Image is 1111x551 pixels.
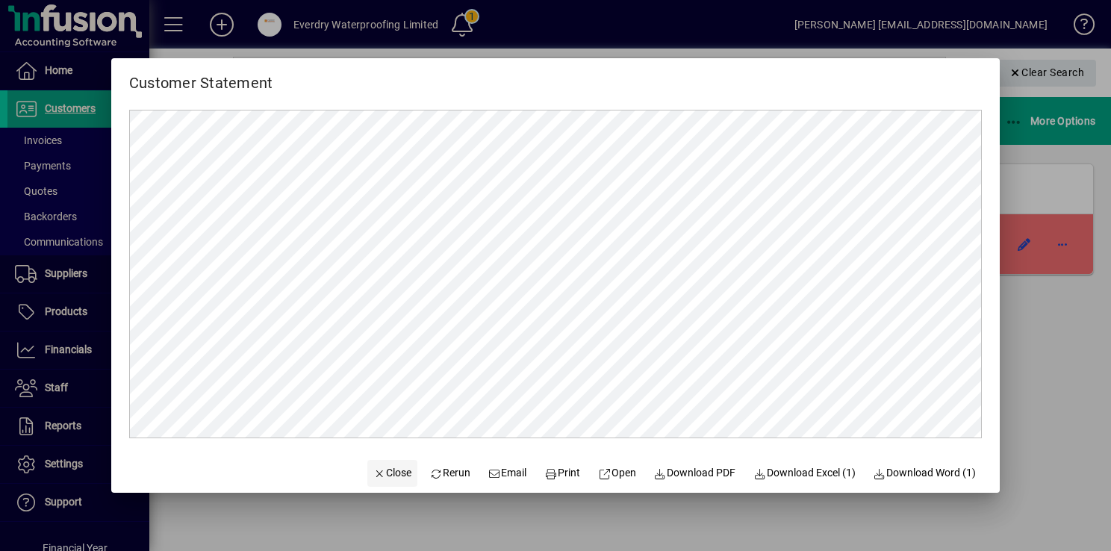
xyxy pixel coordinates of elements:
span: Download Excel (1) [753,465,856,481]
button: Download Word (1) [868,460,983,487]
span: Rerun [429,465,470,481]
span: Email [488,465,527,481]
span: Open [598,465,636,481]
button: Email [482,460,533,487]
a: Download PDF [648,460,742,487]
span: Close [373,465,412,481]
button: Download Excel (1) [747,460,862,487]
span: Print [544,465,580,481]
button: Print [538,460,586,487]
h2: Customer Statement [111,58,291,95]
span: Download PDF [654,465,736,481]
span: Download Word (1) [874,465,977,481]
a: Open [592,460,642,487]
button: Close [367,460,418,487]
